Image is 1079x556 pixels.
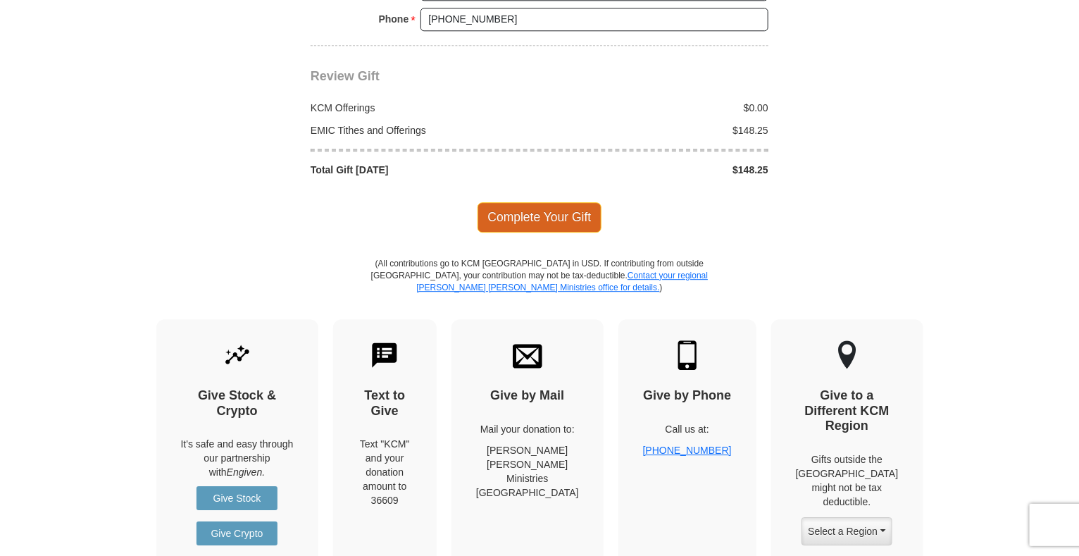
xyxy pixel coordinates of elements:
p: [PERSON_NAME] [PERSON_NAME] Ministries [GEOGRAPHIC_DATA] [476,443,579,500]
a: Give Stock [197,486,277,510]
span: Complete Your Gift [478,202,602,232]
h4: Text to Give [358,388,413,419]
p: Mail your donation to: [476,422,579,436]
button: Select a Region [802,517,892,545]
img: give-by-stock.svg [223,340,252,370]
img: text-to-give.svg [370,340,399,370]
strong: Phone [379,9,409,29]
h4: Give Stock & Crypto [181,388,294,419]
div: $0.00 [539,101,776,115]
a: Contact your regional [PERSON_NAME] [PERSON_NAME] Ministries office for details. [416,271,708,292]
span: Review Gift [311,69,380,83]
a: [PHONE_NUMBER] [643,445,732,456]
div: $148.25 [539,123,776,137]
div: EMIC Tithes and Offerings [304,123,540,137]
h4: Give by Phone [643,388,732,404]
p: (All contributions go to KCM [GEOGRAPHIC_DATA] in USD. If contributing from outside [GEOGRAPHIC_D... [370,258,709,319]
img: envelope.svg [513,340,542,370]
div: Total Gift [DATE] [304,163,540,177]
img: mobile.svg [673,340,702,370]
p: It's safe and easy through our partnership with [181,437,294,479]
p: Call us at: [643,422,732,436]
p: Gifts outside the [GEOGRAPHIC_DATA] might not be tax deductible. [796,452,899,509]
div: Text "KCM" and your donation amount to 36609 [358,437,413,507]
div: $148.25 [539,163,776,177]
img: other-region [837,340,857,370]
i: Engiven. [227,467,265,478]
div: KCM Offerings [304,101,540,115]
h4: Give by Mail [476,388,579,404]
a: Give Crypto [197,521,277,545]
h4: Give to a Different KCM Region [796,388,899,434]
